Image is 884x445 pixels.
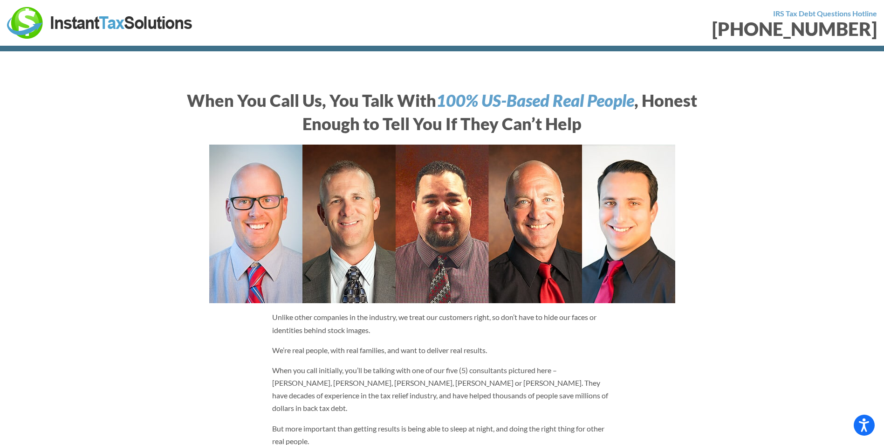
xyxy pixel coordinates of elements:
[7,7,193,39] img: Instant Tax Solutions Logo
[272,364,612,415] p: When you call initially, you’ll be talking with one of our five (5) consultants pictured here – [...
[449,20,877,38] div: [PHONE_NUMBER]
[272,311,612,336] p: Unlike other companies in the industry, we treat our customers right, so don’t have to hide our f...
[7,17,193,26] a: Instant Tax Solutions Logo
[436,90,634,111] i: 100% US-Based Real People
[773,9,877,18] strong: IRS Tax Debt Questions Hotline
[272,344,612,356] p: We’re real people, with real families, and want to deliver real results.
[209,145,675,303] img: Instant Tax Solutions Consultants
[184,89,701,136] h2: When You Call Us, You Talk With , Honest Enough to Tell You If They Can’t Help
